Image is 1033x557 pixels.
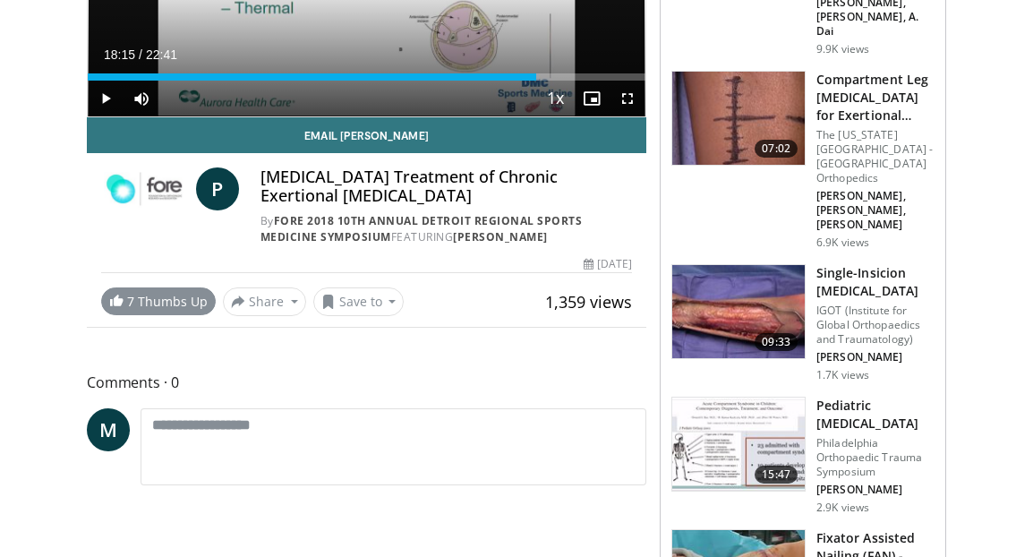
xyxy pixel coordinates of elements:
[87,408,130,451] a: M
[816,483,935,497] p: [PERSON_NAME]
[671,71,935,250] a: 07:02 Compartment Leg [MEDICAL_DATA] for Exertional [MEDICAL_DATA] in a … The [US_STATE][GEOGRAPH...
[671,264,935,382] a: 09:33 Single-Insicion [MEDICAL_DATA] IGOT (Institute for Global Orthopaedics and Traumatology) [P...
[672,398,805,491] img: 9a421967-a875-4fb4-aa2f-1ffe3d472be9.150x105_q85_crop-smart_upscale.jpg
[101,287,216,315] a: 7 Thumbs Up
[816,350,935,364] p: [PERSON_NAME]
[538,81,574,116] button: Playback Rate
[816,264,935,300] h3: Single-Insicion [MEDICAL_DATA]
[755,140,798,158] span: 07:02
[816,436,935,479] p: Philadelphia Orthopaedic Trauma Symposium
[610,81,645,116] button: Fullscreen
[104,47,135,62] span: 18:15
[146,47,177,62] span: 22:41
[139,47,142,62] span: /
[453,229,548,244] a: [PERSON_NAME]
[755,333,798,351] span: 09:33
[313,287,405,316] button: Save to
[196,167,239,210] a: P
[672,72,805,165] img: fbdf67ab-6eb5-4ac7-a79d-d283a7f84a1d.150x105_q85_crop-smart_upscale.jpg
[127,293,134,310] span: 7
[816,42,869,56] p: 9.9K views
[574,81,610,116] button: Enable picture-in-picture mode
[584,256,632,272] div: [DATE]
[816,128,935,185] p: The [US_STATE][GEOGRAPHIC_DATA] - [GEOGRAPHIC_DATA] Orthopedics
[87,371,646,394] span: Comments 0
[816,236,869,250] p: 6.9K views
[124,81,159,116] button: Mute
[260,167,632,206] h4: [MEDICAL_DATA] Treatment of Chronic Exertional [MEDICAL_DATA]
[816,304,935,347] p: IGOT (Institute for Global Orthopaedics and Traumatology)
[545,291,632,313] span: 1,359 views
[260,213,632,245] div: By FEATURING
[816,501,869,515] p: 2.9K views
[87,117,646,153] a: Email [PERSON_NAME]
[260,213,583,244] a: FORE 2018 10th Annual Detroit Regional Sports Medicine Symposium
[672,265,805,358] img: 6b704a18-9e3e-4419-8ff8-513de65f434c.150x105_q85_crop-smart_upscale.jpg
[816,368,869,382] p: 1.7K views
[88,73,645,81] div: Progress Bar
[671,397,935,515] a: 15:47 Pediatric [MEDICAL_DATA] Philadelphia Orthopaedic Trauma Symposium [PERSON_NAME] 2.9K views
[101,167,189,210] img: FORE 2018 10th Annual Detroit Regional Sports Medicine Symposium
[816,397,935,433] h3: Pediatric [MEDICAL_DATA]
[816,71,935,124] h3: Compartment Leg [MEDICAL_DATA] for Exertional [MEDICAL_DATA] in a …
[755,466,798,484] span: 15:47
[88,81,124,116] button: Play
[816,189,935,232] p: [PERSON_NAME], [PERSON_NAME], [PERSON_NAME]
[223,287,306,316] button: Share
